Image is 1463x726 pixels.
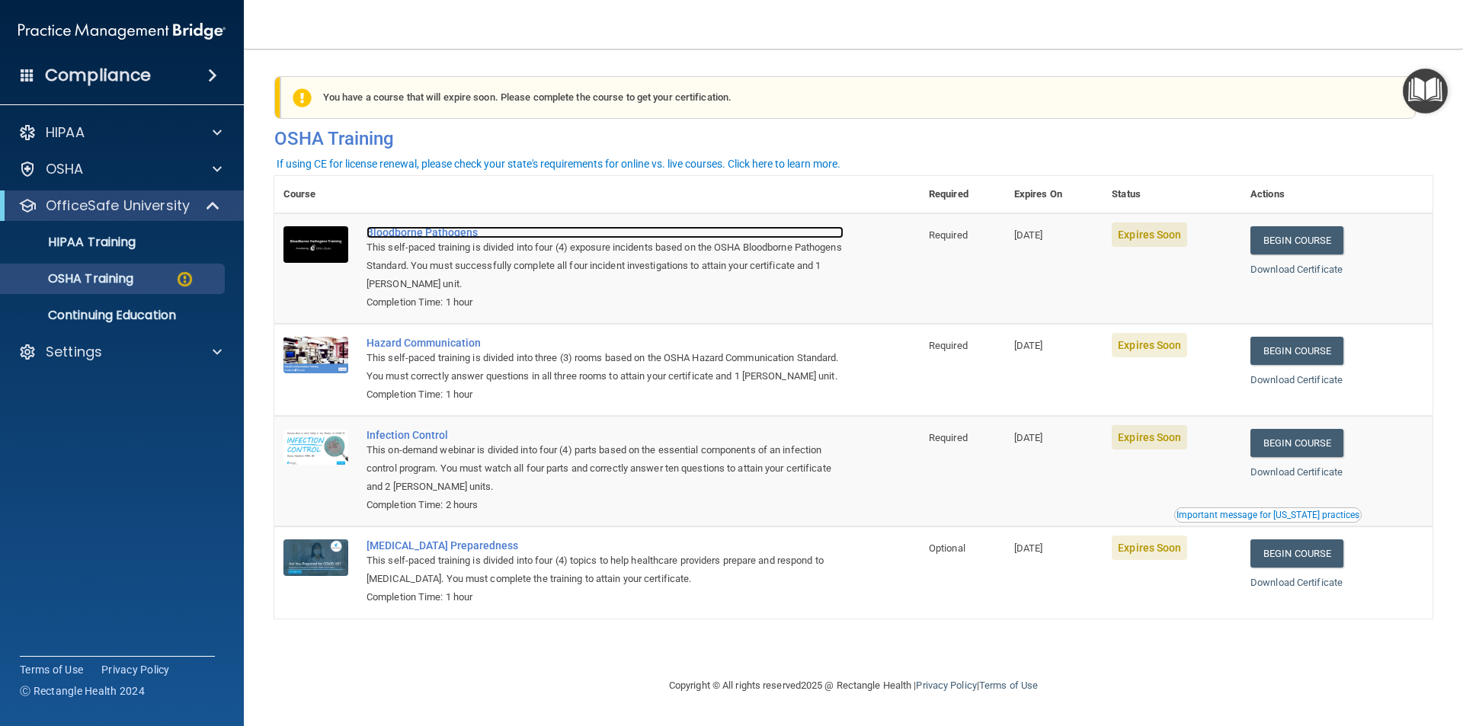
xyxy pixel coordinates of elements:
span: Expires Soon [1112,536,1187,560]
a: Hazard Communication [367,337,844,349]
div: This self-paced training is divided into three (3) rooms based on the OSHA Hazard Communication S... [367,349,844,385]
span: [DATE] [1014,542,1043,554]
span: Ⓒ Rectangle Health 2024 [20,683,145,699]
a: Terms of Use [979,680,1038,691]
th: Required [920,176,1005,213]
a: OfficeSafe University [18,197,221,215]
div: This self-paced training is divided into four (4) topics to help healthcare providers prepare and... [367,552,844,588]
a: Download Certificate [1250,577,1343,588]
span: Required [929,229,968,241]
h4: OSHA Training [274,128,1433,149]
span: Required [929,432,968,443]
a: Terms of Use [20,662,83,677]
div: Completion Time: 2 hours [367,496,844,514]
button: Open Resource Center [1403,69,1448,114]
p: Continuing Education [10,308,218,323]
a: Bloodborne Pathogens [367,226,844,238]
p: OfficeSafe University [46,197,190,215]
span: Required [929,340,968,351]
a: Begin Course [1250,337,1343,365]
button: If using CE for license renewal, please check your state's requirements for online vs. live cours... [274,156,843,171]
a: Download Certificate [1250,466,1343,478]
div: You have a course that will expire soon. Please complete the course to get your certification. [280,76,1416,119]
img: PMB logo [18,16,226,46]
p: Settings [46,343,102,361]
button: Read this if you are a dental practitioner in the state of CA [1174,507,1362,523]
div: Important message for [US_STATE] practices [1176,510,1359,520]
a: Privacy Policy [101,662,170,677]
div: Copyright © All rights reserved 2025 @ Rectangle Health | | [575,661,1132,710]
a: Download Certificate [1250,264,1343,275]
a: Begin Course [1250,429,1343,457]
th: Actions [1241,176,1433,213]
span: [DATE] [1014,229,1043,241]
img: warning-circle.0cc9ac19.png [175,270,194,289]
a: Begin Course [1250,226,1343,254]
p: OSHA [46,160,84,178]
div: Completion Time: 1 hour [367,588,844,606]
th: Course [274,176,357,213]
span: [DATE] [1014,340,1043,351]
a: OSHA [18,160,222,178]
a: Settings [18,343,222,361]
span: Expires Soon [1112,425,1187,449]
a: HIPAA [18,123,222,142]
span: Expires Soon [1112,333,1187,357]
div: This self-paced training is divided into four (4) exposure incidents based on the OSHA Bloodborne... [367,238,844,293]
a: Privacy Policy [916,680,976,691]
a: Begin Course [1250,539,1343,568]
p: OSHA Training [10,271,133,286]
th: Expires On [1005,176,1103,213]
span: Optional [929,542,965,554]
a: Download Certificate [1250,374,1343,385]
th: Status [1103,176,1241,213]
div: Completion Time: 1 hour [367,293,844,312]
p: HIPAA [46,123,85,142]
div: This on-demand webinar is divided into four (4) parts based on the essential components of an inf... [367,441,844,496]
div: Completion Time: 1 hour [367,385,844,404]
span: [DATE] [1014,432,1043,443]
span: Expires Soon [1112,222,1187,247]
a: Infection Control [367,429,844,441]
div: If using CE for license renewal, please check your state's requirements for online vs. live cours... [277,158,840,169]
p: HIPAA Training [10,235,136,250]
a: [MEDICAL_DATA] Preparedness [367,539,844,552]
h4: Compliance [45,65,151,86]
iframe: Drift Widget Chat Controller [1387,621,1445,679]
img: exclamation-circle-solid-warning.7ed2984d.png [293,88,312,107]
